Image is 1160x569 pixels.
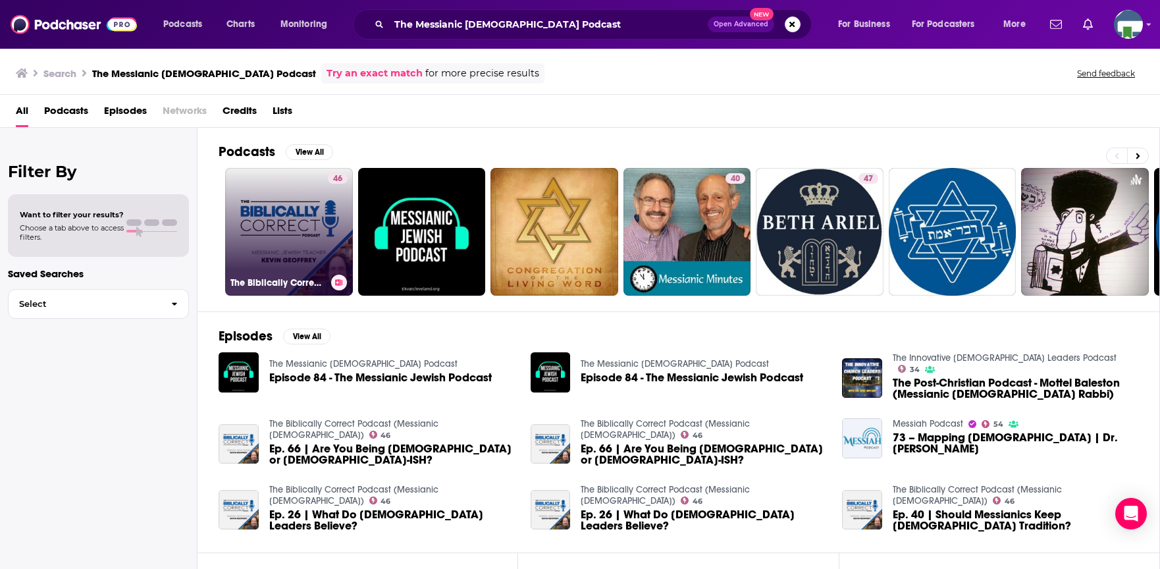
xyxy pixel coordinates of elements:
a: The Biblically Correct Podcast (Messianic Jewish) [269,418,438,441]
a: Ep. 40 | Should Messianics Keep Jewish Tradition? [893,509,1138,531]
a: Lists [273,100,292,127]
h3: The Messianic [DEMOGRAPHIC_DATA] Podcast [92,67,316,80]
a: Show notifications dropdown [1045,13,1067,36]
img: Ep. 40 | Should Messianics Keep Jewish Tradition? [842,490,882,530]
span: Logged in as KCMedia [1114,10,1143,39]
span: Choose a tab above to access filters. [20,223,124,242]
a: 46 [681,497,702,504]
a: EpisodesView All [219,328,330,344]
span: 73 – Mapping [DEMOGRAPHIC_DATA] | Dr. [PERSON_NAME] [893,432,1138,454]
a: 34 [898,365,920,373]
h2: Episodes [219,328,273,344]
button: open menu [903,14,994,35]
span: Podcasts [163,15,202,34]
span: 46 [381,433,390,439]
span: 46 [333,173,342,186]
a: 46 [328,173,348,184]
a: 40 [623,168,751,296]
h3: Search [43,67,76,80]
button: open menu [829,14,907,35]
a: The Messianic Jewish Podcast [581,358,769,369]
div: Open Intercom Messenger [1115,498,1147,529]
span: Ep. 40 | Should Messianics Keep [DEMOGRAPHIC_DATA] Tradition? [893,509,1138,531]
a: 46 [369,497,391,504]
a: Charts [218,14,263,35]
img: 73 – Mapping Messianic Jewish Theology | Dr. Richard Harvey [842,418,882,458]
a: Try an exact match [327,66,423,81]
span: Podcasts [44,100,88,127]
a: The Post-Christian Podcast - Mottel Baleston (Messianic Jewish Rabbi) [893,377,1138,400]
a: Ep. 66 | Are You Being Messianic JEWISH or Messianic JUDAISM-ISH? [269,443,515,466]
a: Episode 84 - The Messianic Jewish Podcast [581,372,803,383]
span: 46 [693,433,702,439]
a: The Biblically Correct Podcast (Messianic Jewish) [581,418,750,441]
span: New [750,8,774,20]
a: 46 [681,431,702,439]
a: Show notifications dropdown [1078,13,1098,36]
button: View All [283,329,330,344]
a: 47 [858,173,878,184]
input: Search podcasts, credits, & more... [389,14,708,35]
a: 46 [993,497,1015,504]
a: PodcastsView All [219,144,333,160]
span: Credits [223,100,257,127]
span: 46 [381,499,390,504]
a: Ep. 66 | Are You Being Messianic JEWISH or Messianic JUDAISM-ISH? [581,443,826,466]
span: More [1003,15,1026,34]
img: Episode 84 - The Messianic Jewish Podcast [219,352,259,393]
a: The Biblically Correct Podcast (Messianic Jewish) [893,484,1062,506]
img: Podchaser - Follow, Share and Rate Podcasts [11,12,137,37]
span: 40 [731,173,740,186]
a: The Biblically Correct Podcast (Messianic Jewish) [269,484,438,506]
a: Messiah Podcast [893,418,963,429]
a: Episode 84 - The Messianic Jewish Podcast [269,372,492,383]
span: Networks [163,100,207,127]
button: open menu [271,14,344,35]
div: Search podcasts, credits, & more... [365,9,824,40]
span: The Post-Christian Podcast - Mottel Baleston (Messianic [DEMOGRAPHIC_DATA] Rabbi) [893,377,1138,400]
a: Ep. 26 | What Do Messianic Jewish Leaders Believe? [269,509,515,531]
span: For Podcasters [912,15,975,34]
img: The Post-Christian Podcast - Mottel Baleston (Messianic Jewish Rabbi) [842,358,882,398]
a: The Biblically Correct Podcast (Messianic Jewish) [581,484,750,506]
img: Ep. 26 | What Do Messianic Jewish Leaders Believe? [531,490,571,530]
img: Ep. 66 | Are You Being Messianic JEWISH or Messianic JUDAISM-ISH? [531,424,571,464]
span: For Business [838,15,890,34]
button: open menu [154,14,219,35]
span: 46 [1005,499,1015,504]
a: The Innovative Church Leaders Podcast [893,352,1117,364]
img: Episode 84 - The Messianic Jewish Podcast [531,352,571,393]
h2: Podcasts [219,144,275,160]
span: 46 [693,499,702,504]
a: 54 [982,420,1003,428]
span: Ep. 66 | Are You Being [DEMOGRAPHIC_DATA] or [DEMOGRAPHIC_DATA]-ISH? [269,443,515,466]
span: 54 [993,421,1003,427]
img: Ep. 26 | What Do Messianic Jewish Leaders Believe? [219,490,259,530]
span: 34 [910,367,920,373]
a: 40 [725,173,745,184]
a: Ep. 26 | What Do Messianic Jewish Leaders Believe? [581,509,826,531]
button: Open AdvancedNew [708,16,774,32]
span: for more precise results [425,66,539,81]
span: Ep. 26 | What Do [DEMOGRAPHIC_DATA] Leaders Believe? [269,509,515,531]
button: View All [286,144,333,160]
a: All [16,100,28,127]
a: Episodes [104,100,147,127]
img: Ep. 66 | Are You Being Messianic JEWISH or Messianic JUDAISM-ISH? [219,424,259,464]
button: Send feedback [1073,68,1139,79]
a: 46 [369,431,391,439]
span: 47 [864,173,873,186]
span: Charts [226,15,255,34]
